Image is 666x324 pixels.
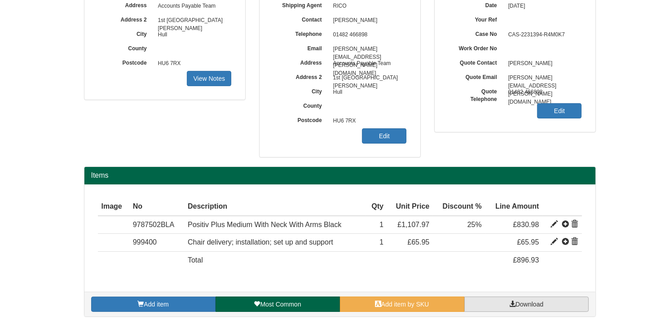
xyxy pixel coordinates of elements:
[329,71,407,85] span: 1st [GEOGRAPHIC_DATA][PERSON_NAME]
[379,238,384,246] span: 1
[273,100,329,110] label: County
[329,85,407,100] span: Hull
[513,221,539,228] span: £830.98
[504,28,582,42] span: CAS-2231394-R4M0K7
[154,13,232,28] span: 1st [GEOGRAPHIC_DATA][PERSON_NAME]
[187,71,231,86] a: View Notes
[273,42,329,53] label: Email
[448,57,504,67] label: Quote Contact
[362,128,406,144] a: Edit
[513,256,539,264] span: £896.93
[260,301,301,308] span: Most Common
[366,198,387,216] th: Qty
[464,297,589,312] a: Download
[516,301,543,308] span: Download
[129,234,184,252] td: 999400
[184,198,366,216] th: Description
[448,13,504,24] label: Your Ref
[98,13,154,24] label: Address 2
[273,57,329,67] label: Address
[273,71,329,81] label: Address 2
[433,198,485,216] th: Discount %
[154,57,232,71] span: HU6 7RX
[273,13,329,24] label: Contact
[91,171,589,180] h2: Items
[329,57,407,71] span: Accounts Payable Team
[387,198,433,216] th: Unit Price
[504,57,582,71] span: [PERSON_NAME]
[329,114,407,128] span: HU6 7RX
[188,238,333,246] span: Chair delivery; installation; set up and support
[329,42,407,57] span: [PERSON_NAME][EMAIL_ADDRESS][PERSON_NAME][DOMAIN_NAME]
[504,71,582,85] span: [PERSON_NAME][EMAIL_ADDRESS][PERSON_NAME][DOMAIN_NAME]
[98,57,154,67] label: Postcode
[448,71,504,81] label: Quote Email
[129,216,184,234] td: 9787502BLA
[537,103,582,118] a: Edit
[98,42,154,53] label: County
[397,221,429,228] span: £1,107.97
[273,85,329,96] label: City
[448,85,504,103] label: Quote Telephone
[273,28,329,38] label: Telephone
[504,85,582,100] span: 01482 466898
[448,42,504,53] label: Work Order No
[485,198,543,216] th: Line Amount
[144,301,168,308] span: Add item
[448,28,504,38] label: Case No
[381,301,429,308] span: Add item by SKU
[98,198,129,216] th: Image
[98,28,154,38] label: City
[468,221,482,228] span: 25%
[329,13,407,28] span: [PERSON_NAME]
[129,198,184,216] th: No
[154,28,232,42] span: Hull
[188,221,341,228] span: Positiv Plus Medium With Neck With Arms Black
[379,221,384,228] span: 1
[184,252,366,269] td: Total
[517,238,539,246] span: £65.95
[329,28,407,42] span: 01482 466898
[407,238,429,246] span: £65.95
[273,114,329,124] label: Postcode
